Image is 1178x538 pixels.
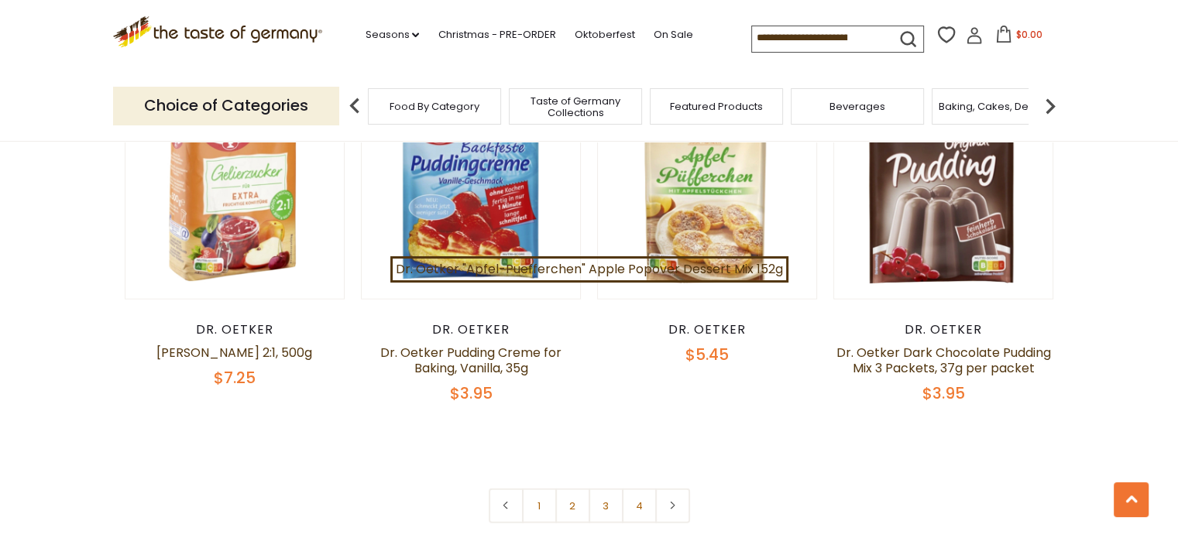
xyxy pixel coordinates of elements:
[380,344,562,377] a: Dr. Oetker Pudding Creme for Baking, Vanilla, 35g
[834,81,1053,300] img: Dr. Oetker Dark Chocolate Pudding Mix 3 Packets, 37g per packet
[598,81,817,300] img: Dr. Oetker "Apfel-Puefferchen" Apple Popover Dessert Mix 152g
[449,382,492,404] span: $3.95
[365,26,419,43] a: Seasons
[922,382,965,404] span: $3.95
[522,488,557,523] a: 1
[125,81,345,300] img: Dr. Oetker Gelierzucker 2:1, 500g
[555,488,590,523] a: 2
[574,26,634,43] a: Oktoberfest
[653,26,692,43] a: On Sale
[833,322,1054,338] div: Dr. Oetker
[1035,91,1066,122] img: next arrow
[390,256,788,283] a: Dr. Oetker "Apfel-Puefferchen" Apple Popover Dessert Mix 152g
[113,87,339,125] p: Choice of Categories
[361,322,582,338] div: Dr. Oetker
[597,322,818,338] div: Dr. Oetker
[836,344,1051,377] a: Dr. Oetker Dark Chocolate Pudding Mix 3 Packets, 37g per packet
[1015,28,1042,41] span: $0.00
[390,101,479,112] a: Food By Category
[214,367,256,389] span: $7.25
[125,322,345,338] div: Dr. Oetker
[156,344,312,362] a: [PERSON_NAME] 2:1, 500g
[622,488,657,523] a: 4
[829,101,885,112] a: Beverages
[513,95,637,118] a: Taste of Germany Collections
[362,81,581,300] img: Dr. Oetker Pudding Creme for Baking, Vanilla, 35g
[438,26,555,43] a: Christmas - PRE-ORDER
[685,344,729,365] span: $5.45
[939,101,1059,112] a: Baking, Cakes, Desserts
[670,101,763,112] a: Featured Products
[589,488,623,523] a: 3
[339,91,370,122] img: previous arrow
[986,26,1052,49] button: $0.00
